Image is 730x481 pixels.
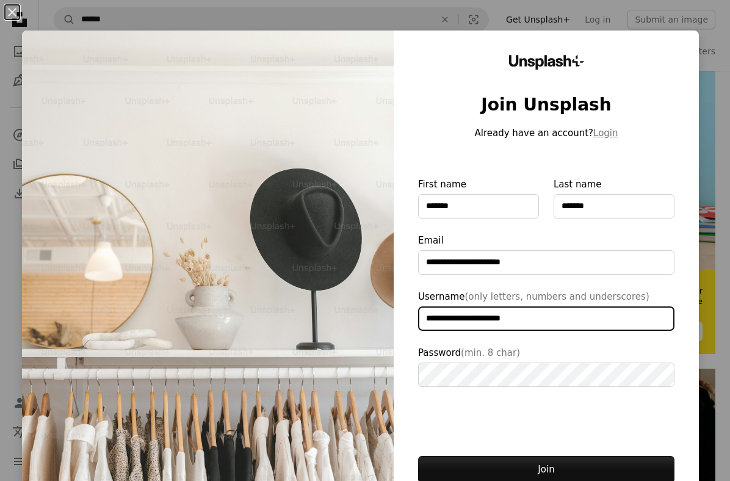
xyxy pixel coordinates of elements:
p: Already have an account? [418,126,674,140]
input: Email [418,250,674,275]
input: Last name [554,194,674,219]
input: Password(min. 8 char) [418,363,674,387]
label: Email [418,233,674,275]
span: (only letters, numbers and underscores) [464,291,649,302]
label: Password [418,345,674,387]
label: Last name [554,177,674,219]
input: Username(only letters, numbers and underscores) [418,306,674,331]
button: Login [593,126,618,140]
label: First name [418,177,539,219]
span: (min. 8 char) [461,347,520,358]
h1: Join Unsplash [418,94,674,116]
label: Username [418,289,674,331]
input: First name [418,194,539,219]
